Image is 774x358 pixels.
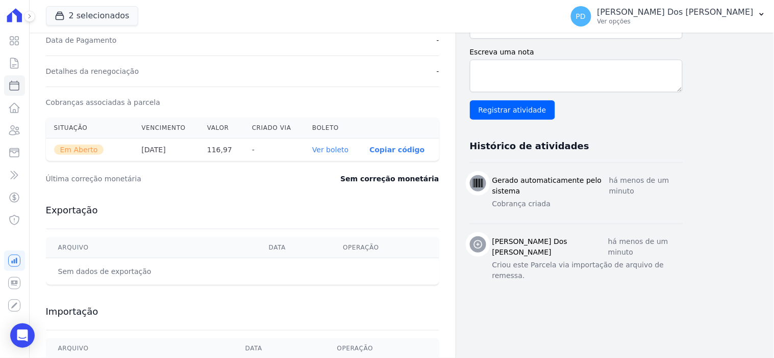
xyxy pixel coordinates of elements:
[437,66,439,76] dd: -
[257,237,331,258] th: Data
[470,100,555,120] input: Registrar atividade
[369,146,425,154] button: Copiar código
[46,66,139,76] dt: Detalhes da renegociação
[133,139,199,161] th: [DATE]
[597,7,754,17] p: [PERSON_NAME] Dos [PERSON_NAME]
[437,35,439,45] dd: -
[46,35,117,45] dt: Data de Pagamento
[492,236,608,258] h3: [PERSON_NAME] Dos [PERSON_NAME]
[46,306,439,318] h3: Importação
[331,237,439,258] th: Operação
[46,204,439,216] h3: Exportação
[340,174,439,184] dd: Sem correção monetária
[492,175,609,197] h3: Gerado automaticamente pelo sistema
[46,174,279,184] dt: Última correção monetária
[10,323,35,348] div: Open Intercom Messenger
[470,47,683,58] label: Escreva uma nota
[199,118,244,139] th: Valor
[199,139,244,161] th: 116,97
[608,236,682,258] p: há menos de um minuto
[46,237,257,258] th: Arquivo
[46,6,138,25] button: 2 selecionados
[563,2,774,31] button: PD [PERSON_NAME] Dos [PERSON_NAME] Ver opções
[304,118,361,139] th: Boleto
[54,145,104,155] span: Em Aberto
[597,17,754,25] p: Ver opções
[576,13,586,20] span: PD
[470,140,589,152] h3: Histórico de atividades
[492,260,683,281] p: Criou este Parcela via importação de arquivo de remessa.
[133,118,199,139] th: Vencimento
[244,139,304,161] th: -
[609,175,683,197] p: há menos de um minuto
[46,118,134,139] th: Situação
[46,97,160,107] dt: Cobranças associadas à parcela
[312,146,348,154] a: Ver boleto
[492,199,683,209] p: Cobrança criada
[244,118,304,139] th: Criado via
[46,258,257,285] td: Sem dados de exportação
